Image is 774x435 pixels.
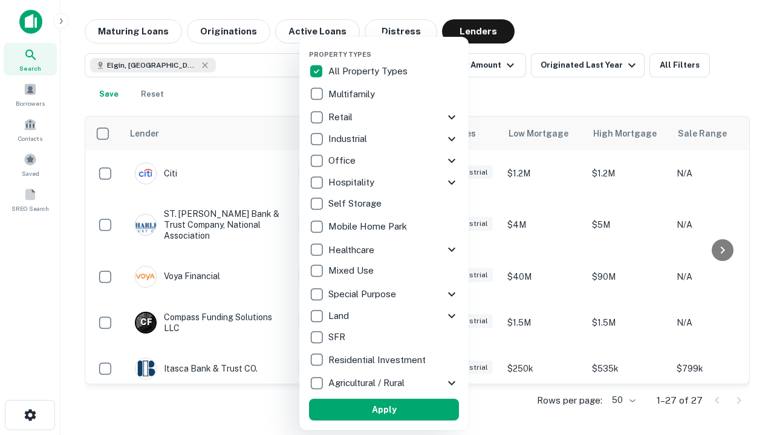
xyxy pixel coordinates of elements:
[309,283,459,305] div: Special Purpose
[328,87,377,101] p: Multifamily
[309,172,459,193] div: Hospitality
[309,106,459,128] div: Retail
[328,353,428,367] p: Residential Investment
[328,243,377,257] p: Healthcare
[328,376,407,390] p: Agricultural / Rural
[714,338,774,396] iframe: Chat Widget
[328,330,348,344] p: SFR
[309,239,459,260] div: Healthcare
[328,263,376,278] p: Mixed Use
[309,372,459,394] div: Agricultural / Rural
[309,150,459,172] div: Office
[328,287,398,301] p: Special Purpose
[309,399,459,420] button: Apply
[328,132,369,146] p: Industrial
[328,196,384,211] p: Self Storage
[328,64,410,79] p: All Property Types
[309,128,459,150] div: Industrial
[309,305,459,327] div: Land
[328,219,409,234] p: Mobile Home Park
[328,153,358,168] p: Office
[309,51,371,58] span: Property Types
[328,309,351,323] p: Land
[328,110,355,124] p: Retail
[328,175,377,190] p: Hospitality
